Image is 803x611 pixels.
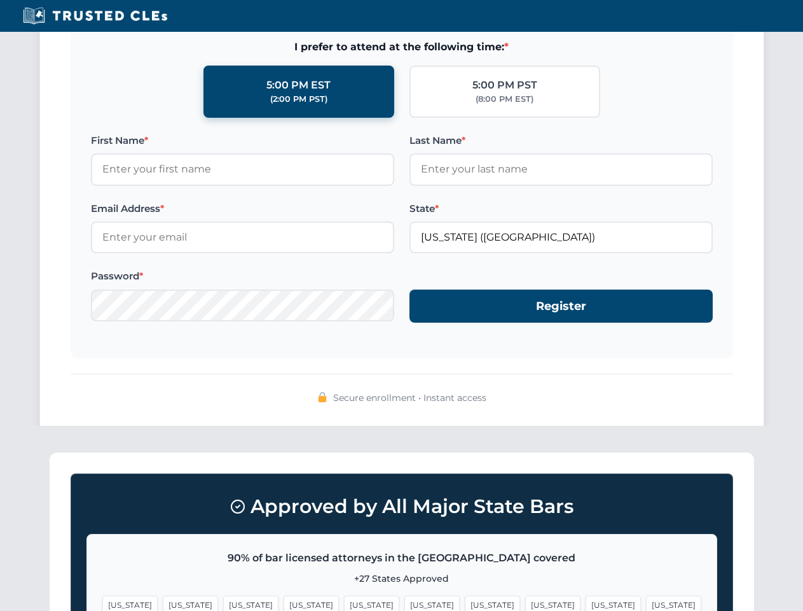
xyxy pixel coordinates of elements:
[102,550,701,566] p: 90% of bar licensed attorneys in the [GEOGRAPHIC_DATA] covered
[19,6,171,25] img: Trusted CLEs
[317,392,327,402] img: 🔒
[91,153,394,185] input: Enter your first name
[86,489,717,524] h3: Approved by All Major State Bars
[409,153,713,185] input: Enter your last name
[476,93,533,106] div: (8:00 PM EST)
[409,221,713,253] input: Louisiana (LA)
[409,290,713,323] button: Register
[409,133,713,148] label: Last Name
[91,201,394,216] label: Email Address
[91,133,394,148] label: First Name
[91,221,394,253] input: Enter your email
[91,39,713,55] span: I prefer to attend at the following time:
[472,77,537,94] div: 5:00 PM PST
[102,572,701,586] p: +27 States Approved
[409,201,713,216] label: State
[91,269,394,284] label: Password
[266,77,331,94] div: 5:00 PM EST
[270,93,327,106] div: (2:00 PM PST)
[333,391,486,405] span: Secure enrollment • Instant access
